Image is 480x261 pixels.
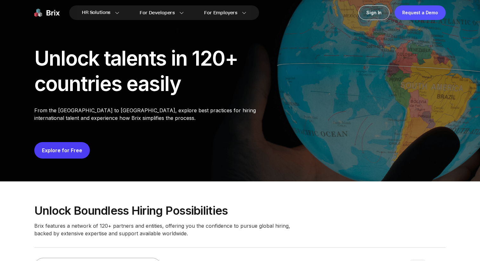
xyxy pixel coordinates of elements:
[34,46,279,96] div: Unlock talents in 120+ countries easily
[34,204,446,217] p: Unlock boundless hiring possibilities
[82,8,110,18] span: HR Solutions
[34,222,295,237] p: Brix features a network of 120+ partners and entities, offering you the confidence to pursue glob...
[204,10,237,16] span: For Employers
[140,10,175,16] span: For Developers
[395,5,446,20] a: Request a Demo
[42,147,82,153] a: Explore for Free
[358,5,390,20] a: Sign In
[34,107,279,122] p: From the [GEOGRAPHIC_DATA] to [GEOGRAPHIC_DATA], explore best practices for hiring international ...
[34,142,90,159] button: Explore for Free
